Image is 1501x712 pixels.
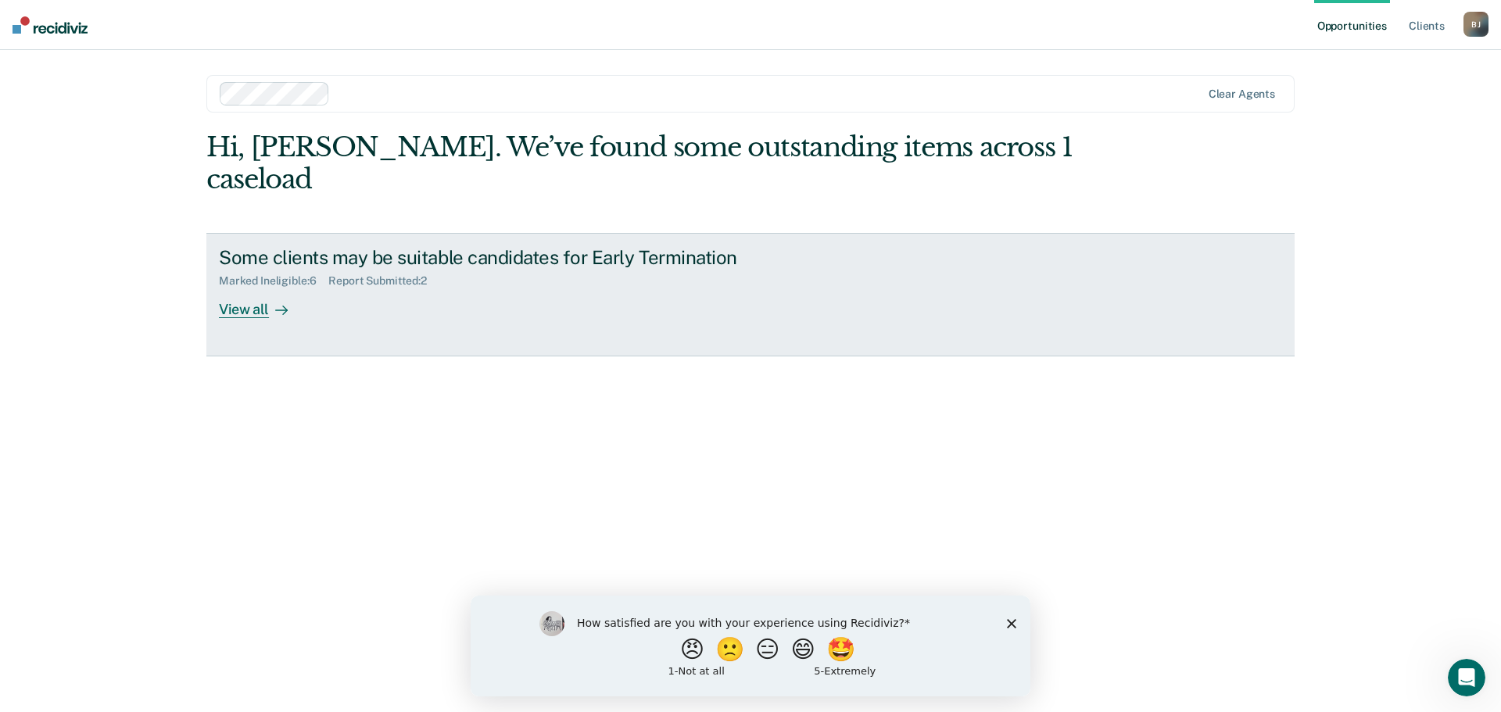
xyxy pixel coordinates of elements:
div: View all [219,288,306,318]
div: Report Submitted : 2 [328,274,439,288]
iframe: Intercom live chat [1448,659,1485,696]
div: B J [1463,12,1488,37]
a: Some clients may be suitable candidates for Early TerminationMarked Ineligible:6Report Submitted:... [206,233,1295,356]
div: Some clients may be suitable candidates for Early Termination [219,246,768,269]
div: Marked Ineligible : 6 [219,274,328,288]
button: BJ [1463,12,1488,37]
div: Hi, [PERSON_NAME]. We’ve found some outstanding items across 1 caseload [206,131,1077,195]
img: Recidiviz [13,16,88,34]
iframe: Survey by Kim from Recidiviz [471,596,1030,696]
div: Clear agents [1209,88,1275,101]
